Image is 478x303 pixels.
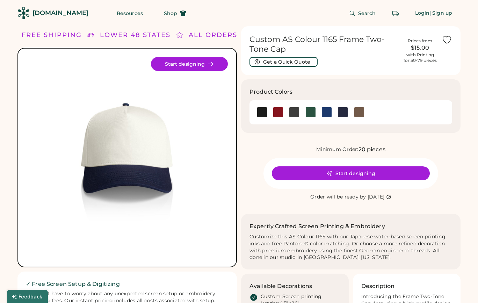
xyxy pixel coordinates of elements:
div: 20 pieces [358,145,385,154]
div: Login [415,10,430,17]
div: Custom Screen printing [261,293,322,300]
div: Customize this AS Colour 1165 with our Japanese water-based screen printing inks and free Pantone... [249,233,452,261]
div: LOWER 48 STATES [100,30,171,40]
span: Search [358,11,376,16]
div: ALL ORDERS [189,30,237,40]
button: Shop [155,6,195,20]
h2: ✓ Free Screen Setup & Digitizing [26,280,229,288]
button: Get a Quick Quote [249,57,318,67]
button: Start designing [272,166,430,180]
iframe: Front Chat [361,213,476,302]
h3: Product Colors [249,88,292,96]
button: Search [341,6,384,20]
div: 1165 Style Image [27,57,228,258]
span: Shop [164,11,177,16]
div: FREE SHIPPING [22,30,82,40]
div: Prices from [408,38,432,44]
button: Retrieve an order [389,6,403,20]
div: with Printing for 50-79 pieces [404,52,437,63]
img: AS Colour 1165 Product Image [27,57,228,258]
h3: Available Decorations [249,282,312,290]
button: Start designing [151,57,228,71]
h2: Expertly Crafted Screen Printing & Embroidery [249,222,385,231]
div: Minimum Order: [316,146,358,153]
button: Resources [108,6,151,20]
div: [DOMAIN_NAME] [32,9,88,17]
div: [DATE] [368,194,385,201]
img: Rendered Logo - Screens [17,7,30,19]
div: | Sign up [429,10,452,17]
h1: Custom AS Colour 1165 Frame Two-Tone Cap [249,35,398,54]
div: $15.00 [403,44,437,52]
div: Order will be ready by [310,194,366,201]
